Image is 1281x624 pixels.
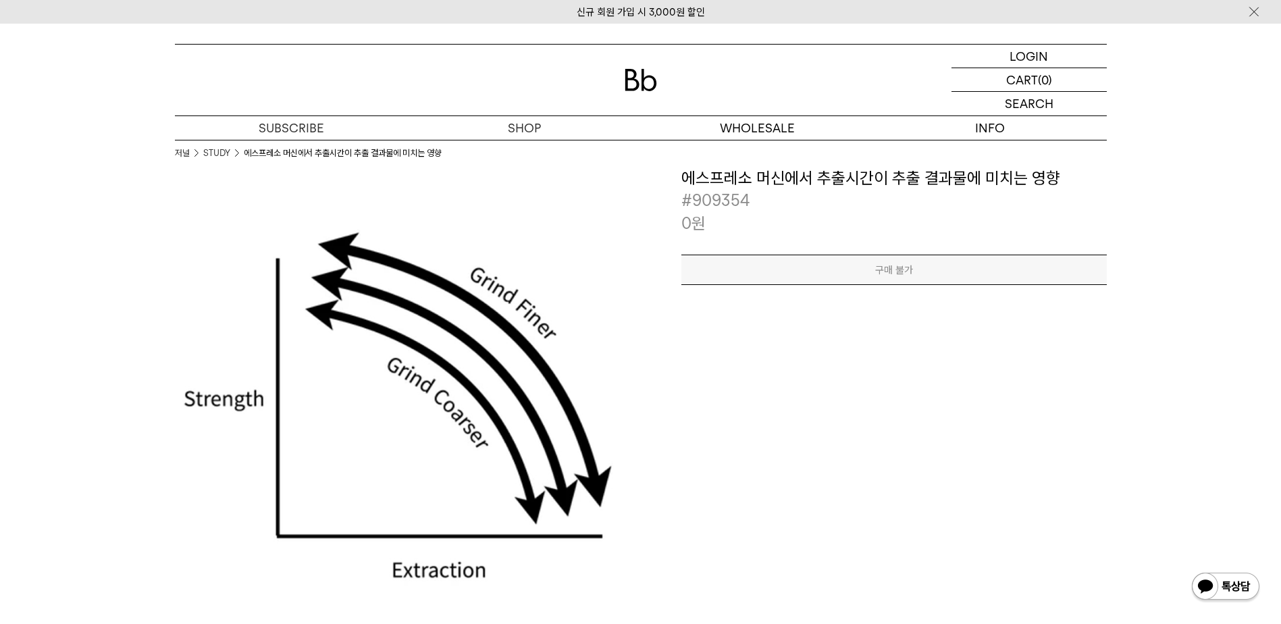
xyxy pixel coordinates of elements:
a: STUDY [203,147,230,160]
button: 구매 불가 [681,255,1107,285]
a: SHOP [408,116,641,140]
a: 저널 [175,147,190,160]
a: LOGIN [951,45,1107,68]
a: 신규 회원 가입 시 3,000원 할인 [577,6,705,18]
p: SEARCH [1005,92,1053,115]
img: 로고 [625,69,657,91]
p: (0) [1038,68,1052,91]
a: SUBSCRIBE [175,116,408,140]
p: #909354 [681,189,1107,212]
p: CART [1006,68,1038,91]
p: LOGIN [1010,45,1048,68]
p: WHOLESALE [641,116,874,140]
img: 카카오톡 채널 1:1 채팅 버튼 [1191,571,1261,604]
p: INFO [874,116,1107,140]
h3: 에스프레소 머신에서 추출시간이 추출 결과물에 미치는 영향 [681,167,1107,190]
li: 에스프레소 머신에서 추출시간이 추출 결과물에 미치는 영향 [244,147,442,160]
a: CART (0) [951,68,1107,92]
p: 0 [681,212,706,235]
span: 원 [691,213,706,233]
